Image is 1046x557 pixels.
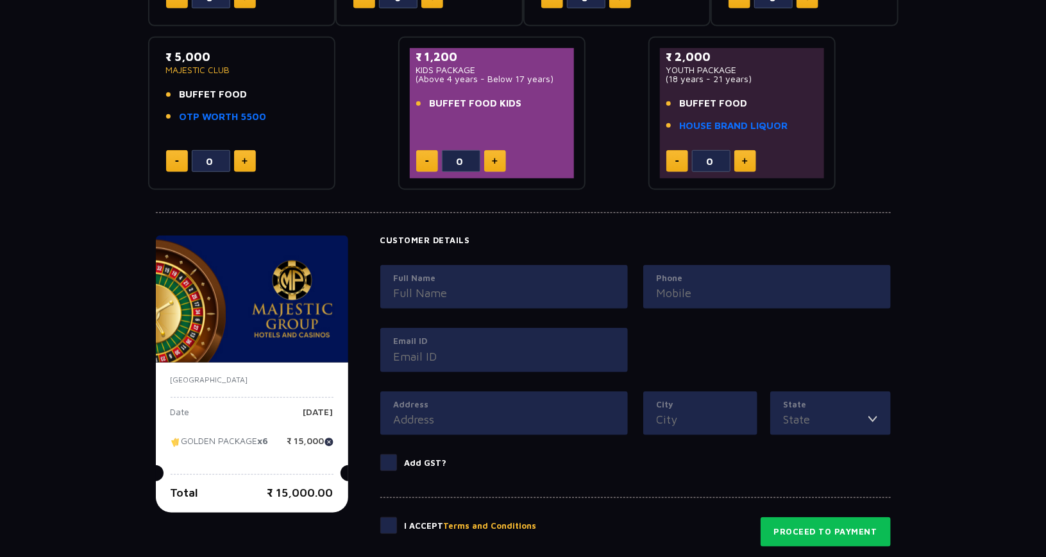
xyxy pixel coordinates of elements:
img: toggler icon [868,411,877,428]
img: minus [425,160,429,162]
p: YOUTH PACKAGE [666,65,818,74]
p: Date [171,407,190,427]
p: (Above 4 years - Below 17 years) [416,74,568,83]
p: [GEOGRAPHIC_DATA] [171,374,333,386]
input: Address [394,411,614,428]
p: ₹ 15,000 [287,436,333,456]
span: BUFFET FOOD KIDS [430,96,522,111]
p: I Accept [405,520,537,533]
input: City [657,411,744,428]
label: Address [394,398,614,411]
span: BUFFET FOOD [680,96,748,111]
img: tikcet [171,436,181,448]
a: HOUSE BRAND LIQUOR [680,119,788,133]
input: Full Name [394,284,614,302]
button: Proceed to Payment [761,517,891,547]
img: minus [675,160,679,162]
h4: Customer Details [380,236,891,246]
img: plus [242,158,248,164]
p: ₹ 15,000.00 [267,484,333,501]
span: BUFFET FOOD [180,87,248,102]
label: Phone [657,272,877,285]
img: majesticPride-banner [156,236,348,363]
input: State [784,411,868,428]
img: minus [175,160,179,162]
label: Full Name [394,272,614,285]
p: [DATE] [303,407,333,427]
a: OTP WORTH 5500 [180,110,267,124]
label: State [784,398,877,411]
p: ₹ 1,200 [416,48,568,65]
p: Total [171,484,199,501]
p: ₹ 5,000 [166,48,318,65]
img: plus [742,158,748,164]
p: MAJESTIC CLUB [166,65,318,74]
p: ₹ 2,000 [666,48,818,65]
button: Terms and Conditions [444,520,537,533]
input: Mobile [657,284,877,302]
label: City [657,398,744,411]
p: Add GST? [405,457,447,470]
p: GOLDEN PACKAGE [171,436,269,456]
img: plus [492,158,498,164]
label: Email ID [394,335,614,348]
p: KIDS PACKAGE [416,65,568,74]
input: Email ID [394,348,614,365]
strong: x6 [258,436,269,447]
p: (18 years - 21 years) [666,74,818,83]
